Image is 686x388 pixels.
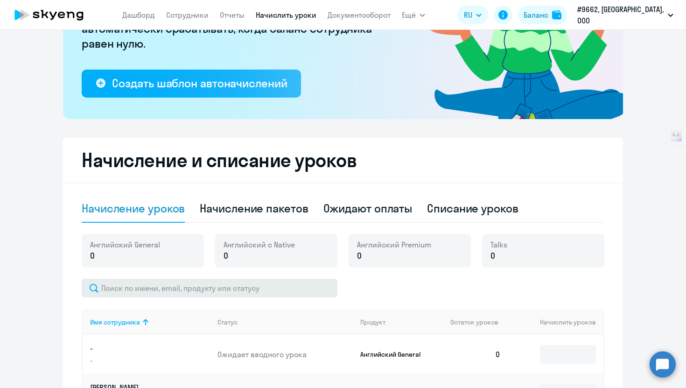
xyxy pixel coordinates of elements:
div: Продукт [360,318,385,326]
a: Начислить уроки [256,10,316,20]
div: Создать шаблон автоначислений [112,76,287,91]
p: - [90,355,195,366]
p: - [90,343,195,353]
p: Английский General [360,350,430,359]
span: 0 [224,250,228,262]
a: Документооборот [328,10,391,20]
img: balance [552,10,561,20]
span: Английский General [90,240,160,250]
a: -- [90,343,210,366]
span: 0 [357,250,362,262]
p: Ожидает вводного урока [217,349,353,360]
h2: Начисление и списание уроков [82,149,604,171]
div: Статус [217,318,353,326]
a: Отчеты [220,10,245,20]
span: 0 [90,250,95,262]
button: RU [457,6,488,24]
input: Поиск по имени, email, продукту или статусу [82,279,337,297]
button: #9662, [GEOGRAPHIC_DATA], ООО [573,4,678,26]
span: Английский Premium [357,240,431,250]
span: Остаток уроков [450,318,498,326]
a: Дашборд [122,10,155,20]
div: Статус [217,318,238,326]
span: Ещё [402,9,416,21]
div: Ожидают оплаты [323,201,413,216]
div: Имя сотрудника [90,318,210,326]
button: Ещё [402,6,425,24]
div: Начисление пакетов [200,201,308,216]
p: #9662, [GEOGRAPHIC_DATA], ООО [577,4,664,26]
span: Английский с Native [224,240,295,250]
div: Списание уроков [427,201,518,216]
td: 0 [443,335,508,374]
span: RU [464,9,472,21]
th: Начислить уроков [508,310,603,335]
div: Остаток уроков [450,318,508,326]
div: Начисление уроков [82,201,185,216]
button: Создать шаблон автоначислений [82,70,301,98]
span: Talks [490,240,507,250]
a: Сотрудники [166,10,209,20]
div: Баланс [524,9,548,21]
div: Продукт [360,318,443,326]
button: Балансbalance [518,6,567,24]
span: 0 [490,250,495,262]
div: Имя сотрудника [90,318,140,326]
